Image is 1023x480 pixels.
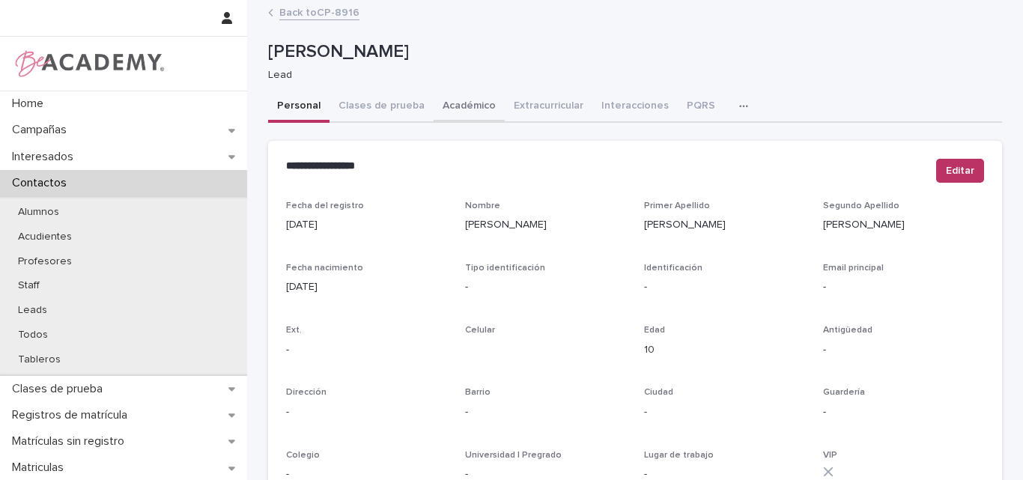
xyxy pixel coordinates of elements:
p: Tableros [6,353,73,366]
span: Barrio [465,388,491,397]
p: Acudientes [6,231,84,243]
span: Fecha del registro [286,201,364,210]
img: WPrjXfSUmiLcdUfaYY4Q [12,49,166,79]
p: Todos [6,329,60,341]
span: Nombre [465,201,500,210]
span: Identificación [644,264,702,273]
button: Interacciones [592,91,678,123]
p: Alumnos [6,206,71,219]
span: Ciudad [644,388,673,397]
span: Primer Apellido [644,201,710,210]
button: Académico [434,91,505,123]
span: Ext. [286,326,302,335]
span: Editar [946,163,974,178]
p: Staff [6,279,52,292]
p: Clases de prueba [6,382,115,396]
p: [PERSON_NAME] [268,41,996,63]
p: - [823,404,984,420]
p: - [465,279,626,295]
p: Home [6,97,55,111]
p: Matrículas sin registro [6,434,136,449]
p: - [286,342,447,358]
button: Editar [936,159,984,183]
p: - [644,404,805,420]
p: - [286,404,447,420]
span: Tipo identificación [465,264,545,273]
p: [DATE] [286,217,447,233]
span: Colegio [286,451,320,460]
p: Interesados [6,150,85,164]
p: - [823,342,984,358]
span: Celular [465,326,495,335]
p: Contactos [6,176,79,190]
span: Segundo Apellido [823,201,899,210]
button: Personal [268,91,330,123]
p: - [644,279,805,295]
span: Email principal [823,264,884,273]
span: Antigüedad [823,326,872,335]
span: Lugar de trabajo [644,451,714,460]
span: Dirección [286,388,327,397]
p: - [823,279,984,295]
p: [DATE] [286,279,447,295]
span: Guardería [823,388,865,397]
p: Leads [6,304,59,317]
button: Clases de prueba [330,91,434,123]
p: [PERSON_NAME] [644,217,805,233]
p: Campañas [6,123,79,137]
span: Fecha nacimiento [286,264,363,273]
p: - [465,404,626,420]
p: Profesores [6,255,84,268]
p: 10 [644,342,805,358]
p: Lead [268,69,990,82]
button: PQRS [678,91,724,123]
span: Edad [644,326,665,335]
span: VIP [823,451,837,460]
p: [PERSON_NAME] [823,217,984,233]
p: Registros de matrícula [6,408,139,422]
a: Back toCP-8916 [279,3,359,20]
p: [PERSON_NAME] [465,217,626,233]
p: Matriculas [6,461,76,475]
span: Universidad | Pregrado [465,451,562,460]
button: Extracurricular [505,91,592,123]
